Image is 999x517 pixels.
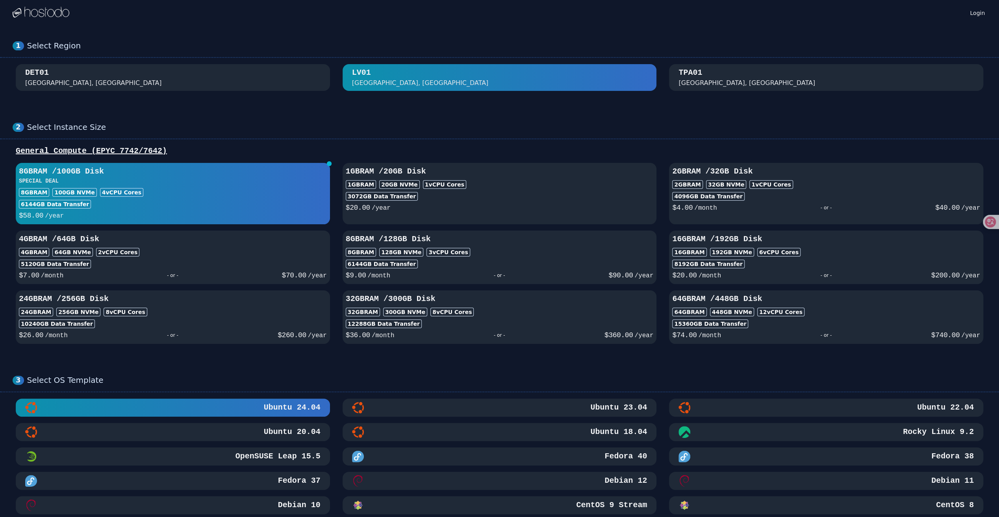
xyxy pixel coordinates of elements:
[678,402,690,414] img: Ubuntu 22.04
[19,260,91,268] div: 5120 GB Data Transfer
[634,272,653,279] span: /year
[104,308,147,316] div: 8 vCPU Cores
[27,122,986,132] div: Select Instance Size
[672,166,980,177] h3: 2GB RAM / 32 GB Disk
[16,472,330,490] button: Fedora 37Fedora 37
[16,399,330,417] button: Ubuntu 24.04Ubuntu 24.04
[68,330,278,341] div: - or -
[352,78,489,88] div: [GEOGRAPHIC_DATA], [GEOGRAPHIC_DATA]
[603,475,647,486] h3: Debian 12
[968,7,986,17] a: Login
[343,290,657,344] button: 32GBRAM /300GB Disk32GBRAM300GB NVMe8vCPU Cores12288GB Data Transfer$36.00/month- or -$360.00/year
[352,451,364,462] img: Fedora 40
[749,180,793,189] div: 1 vCPU Cores
[672,319,748,328] div: 15360 GB Data Transfer
[45,332,68,339] span: /month
[16,163,330,224] button: 8GBRAM /100GB DiskSPECIAL DEAL8GBRAM100GB NVMe4vCPU Cores6144GB Data Transfer$58.00/year
[52,248,93,257] div: 64 GB NVMe
[721,330,931,341] div: - or -
[16,447,330,465] button: OpenSUSE Leap 15.5 MinimalOpenSUSE Leap 15.5
[706,180,747,189] div: 32 GB NVMe
[672,331,697,339] span: $ 74.00
[352,402,364,414] img: Ubuntu 23.04
[961,332,980,339] span: /year
[352,426,364,438] img: Ubuntu 18.04
[669,290,983,344] button: 64GBRAM /448GB Disk64GBRAM448GB NVMe12vCPU Cores15360GB Data Transfer$74.00/month- or -$740.00/year
[19,319,95,328] div: 10240 GB Data Transfer
[603,451,647,462] h3: Fedora 40
[678,475,690,487] img: Debian 11
[346,204,370,212] span: $ 20.00
[343,399,657,417] button: Ubuntu 23.04Ubuntu 23.04
[367,272,390,279] span: /month
[346,331,370,339] span: $ 36.00
[678,451,690,462] img: Fedora 38
[390,270,608,281] div: - or -
[694,205,717,212] span: /month
[19,331,43,339] span: $ 26.00
[346,319,422,328] div: 12288 GB Data Transfer
[672,271,697,279] span: $ 20.00
[278,331,306,339] span: $ 260.00
[13,41,24,50] div: 1
[346,234,654,245] h3: 8GB RAM / 128 GB Disk
[343,64,657,91] button: LV01 [GEOGRAPHIC_DATA], [GEOGRAPHIC_DATA]
[16,423,330,441] button: Ubuntu 20.04Ubuntu 20.04
[346,166,654,177] h3: 1GB RAM / 20 GB Disk
[25,475,37,487] img: Fedora 37
[717,202,935,213] div: - or -
[669,231,983,284] button: 16GBRAM /192GB Disk16GBRAM192GB NVMe6vCPU Cores8192GB Data Transfer$20.00/month- or -$200.00/year
[372,205,391,212] span: /year
[346,248,376,257] div: 8GB RAM
[678,67,702,78] div: TPA01
[710,248,754,257] div: 192 GB NVMe
[346,271,366,279] span: $ 9.00
[931,331,960,339] span: $ 740.00
[346,308,380,316] div: 32GB RAM
[672,248,706,257] div: 16GB RAM
[308,272,327,279] span: /year
[961,205,980,212] span: /year
[276,500,321,511] h3: Debian 10
[669,447,983,465] button: Fedora 38Fedora 38
[672,204,693,212] span: $ 4.00
[16,496,330,514] button: Debian 10Debian 10
[282,271,306,279] span: $ 70.00
[672,234,980,245] h3: 16GB RAM / 192 GB Disk
[96,248,139,257] div: 2 vCPU Cores
[52,188,96,197] div: 100 GB NVMe
[698,332,721,339] span: /month
[16,290,330,344] button: 24GBRAM /256GB Disk24GBRAM256GB NVMe8vCPU Cores10240GB Data Transfer$26.00/month- or -$260.00/year
[634,332,653,339] span: /year
[25,451,37,462] img: OpenSUSE Leap 15.5 Minimal
[19,188,49,197] div: 8GB RAM
[19,248,49,257] div: 4GB RAM
[379,180,420,189] div: 20 GB NVMe
[721,270,931,281] div: - or -
[262,402,321,413] h3: Ubuntu 24.04
[343,447,657,465] button: Fedora 40Fedora 40
[669,472,983,490] button: Debian 11Debian 11
[100,188,143,197] div: 4 vCPU Cores
[961,272,980,279] span: /year
[604,331,633,339] span: $ 360.00
[608,271,633,279] span: $ 90.00
[430,308,474,316] div: 8 vCPU Cores
[379,248,423,257] div: 128 GB NVMe
[19,212,43,220] span: $ 58.00
[343,496,657,514] button: CentOS 9 StreamCentOS 9 Stream
[262,427,321,438] h3: Ubuntu 20.04
[25,402,37,414] img: Ubuntu 24.04
[757,308,804,316] div: 12 vCPU Cores
[931,271,960,279] span: $ 200.00
[19,177,327,185] h3: SPECIAL DEAL
[19,200,91,209] div: 6144 GB Data Transfer
[901,427,974,438] h3: Rocky Linux 9.2
[27,375,986,385] div: Select OS Template
[710,308,754,316] div: 448 GB NVMe
[63,270,282,281] div: - or -
[56,308,100,316] div: 256 GB NVMe
[672,294,980,305] h3: 64GB RAM / 448 GB Disk
[25,499,37,511] img: Debian 10
[13,7,69,18] img: Logo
